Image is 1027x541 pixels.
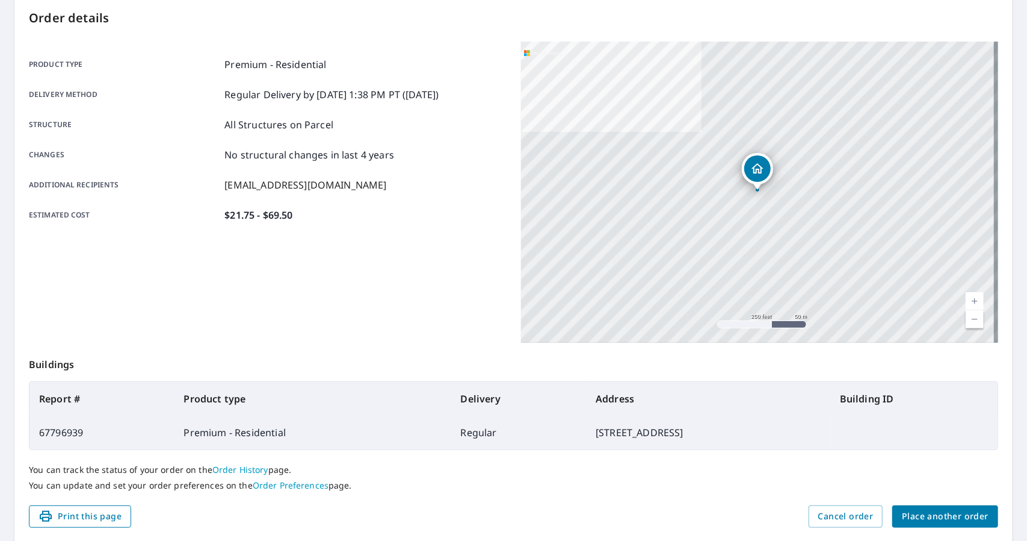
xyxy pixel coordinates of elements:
[174,382,451,416] th: Product type
[29,57,220,72] p: Product type
[809,505,883,528] button: Cancel order
[224,208,292,222] p: $21.75 - $69.50
[224,117,333,132] p: All Structures on Parcel
[586,416,830,449] td: [STREET_ADDRESS]
[212,464,268,475] a: Order History
[742,153,773,190] div: Dropped pin, building 1, Residential property, 4433 Elm St New Era, MI 49446
[966,310,984,328] a: Current Level 17, Zoom Out
[29,208,220,222] p: Estimated cost
[451,382,587,416] th: Delivery
[29,464,998,475] p: You can track the status of your order on the page.
[902,509,988,524] span: Place another order
[818,509,874,524] span: Cancel order
[586,382,830,416] th: Address
[224,87,439,102] p: Regular Delivery by [DATE] 1:38 PM PT ([DATE])
[39,509,122,524] span: Print this page
[29,343,998,381] p: Buildings
[224,148,394,162] p: No structural changes in last 4 years
[174,416,451,449] td: Premium - Residential
[29,9,998,27] p: Order details
[966,292,984,310] a: Current Level 17, Zoom In
[29,148,220,162] p: Changes
[29,87,220,102] p: Delivery method
[29,178,220,192] p: Additional recipients
[224,57,326,72] p: Premium - Residential
[29,416,174,449] td: 67796939
[253,480,328,491] a: Order Preferences
[29,382,174,416] th: Report #
[29,117,220,132] p: Structure
[830,382,998,416] th: Building ID
[892,505,998,528] button: Place another order
[224,178,386,192] p: [EMAIL_ADDRESS][DOMAIN_NAME]
[451,416,587,449] td: Regular
[29,480,998,491] p: You can update and set your order preferences on the page.
[29,505,131,528] button: Print this page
